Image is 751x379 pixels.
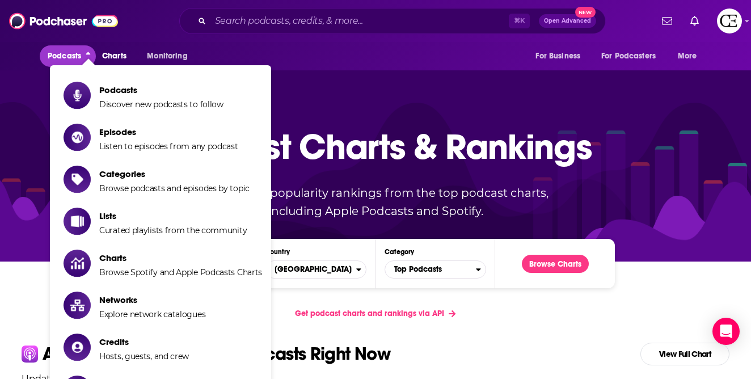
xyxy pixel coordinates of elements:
button: open menu [594,45,672,67]
span: For Podcasters [601,48,656,64]
span: Browse podcasts and episodes by topic [99,183,250,193]
button: Show profile menu [717,9,742,33]
span: Lists [99,210,247,221]
span: [GEOGRAPHIC_DATA] [265,260,356,279]
span: New [575,7,596,18]
span: Explore network catalogues [99,309,205,319]
span: ⌘ K [509,14,530,28]
span: Monitoring [147,48,187,64]
span: Charts [102,48,126,64]
a: Charts [95,45,133,67]
a: Show notifications dropdown [657,11,677,31]
img: Podchaser - Follow, Share and Rate Podcasts [9,10,118,32]
div: Search podcasts, credits, & more... [179,8,606,34]
span: Curated playlists from the community [99,225,247,235]
span: Episodes [99,127,238,137]
span: Charts [99,252,262,263]
span: Get podcast charts and rankings via API [295,309,444,318]
a: Get podcast charts and rankings via API [286,300,465,327]
button: Browse Charts [522,255,589,273]
span: Discover new podcasts to follow [99,99,223,110]
p: Apple Podcasts Top U.S. Podcasts Right Now [43,345,390,363]
button: close menu [40,45,96,67]
input: Search podcasts, credits, & more... [210,12,509,30]
button: open menu [139,45,202,67]
button: open menu [528,45,594,67]
button: Countries [265,260,366,279]
img: User Profile [717,9,742,33]
p: Up-to-date popularity rankings from the top podcast charts, including Apple Podcasts and Spotify. [180,184,571,220]
p: Podcast Charts & Rankings [159,110,592,183]
button: Open AdvancedNew [539,14,596,28]
div: Open Intercom Messenger [712,318,740,345]
span: Hosts, guests, and crew [99,351,189,361]
span: Listen to episodes from any podcast [99,141,238,151]
span: Categories [99,169,250,179]
span: Credits [99,336,189,347]
img: apple Icon [22,346,38,362]
span: Top Podcasts [385,260,476,279]
span: Podcasts [48,48,81,64]
span: More [678,48,697,64]
span: Networks [99,294,205,305]
span: Browse Spotify and Apple Podcasts Charts [99,267,262,277]
span: Logged in as cozyearthaudio [717,9,742,33]
button: open menu [670,45,711,67]
a: Show notifications dropdown [686,11,703,31]
span: Open Advanced [544,18,591,24]
a: View Full Chart [640,343,729,365]
span: Podcasts [99,85,223,95]
span: For Business [535,48,580,64]
button: Categories [385,260,486,279]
